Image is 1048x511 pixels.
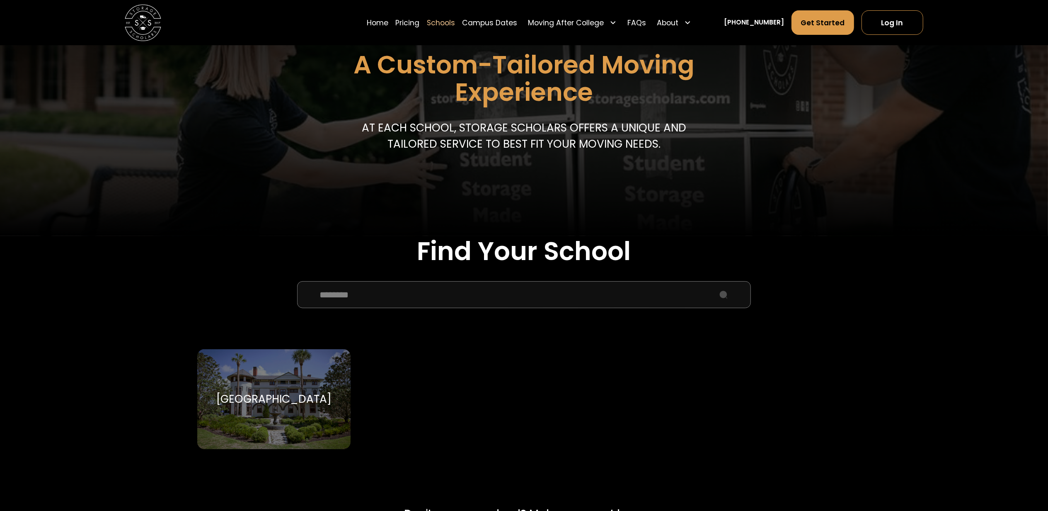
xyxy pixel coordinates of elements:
[197,281,850,470] form: School Select Form
[125,5,161,41] a: home
[125,5,161,41] img: Storage Scholars main logo
[525,10,620,35] div: Moving After College
[653,10,695,35] div: About
[462,10,517,35] a: Campus Dates
[427,10,455,35] a: Schools
[197,236,850,267] h2: Find Your School
[367,10,388,35] a: Home
[358,119,690,152] p: At each school, storage scholars offers a unique and tailored service to best fit your Moving needs.
[791,10,854,35] a: Get Started
[216,392,332,406] div: [GEOGRAPHIC_DATA]
[395,10,419,35] a: Pricing
[528,17,604,28] div: Moving After College
[862,10,923,35] a: Log In
[627,10,646,35] a: FAQs
[724,18,784,27] a: [PHONE_NUMBER]
[306,51,742,106] h1: A Custom-Tailored Moving Experience
[657,17,679,28] div: About
[197,349,350,449] a: Go to selected school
